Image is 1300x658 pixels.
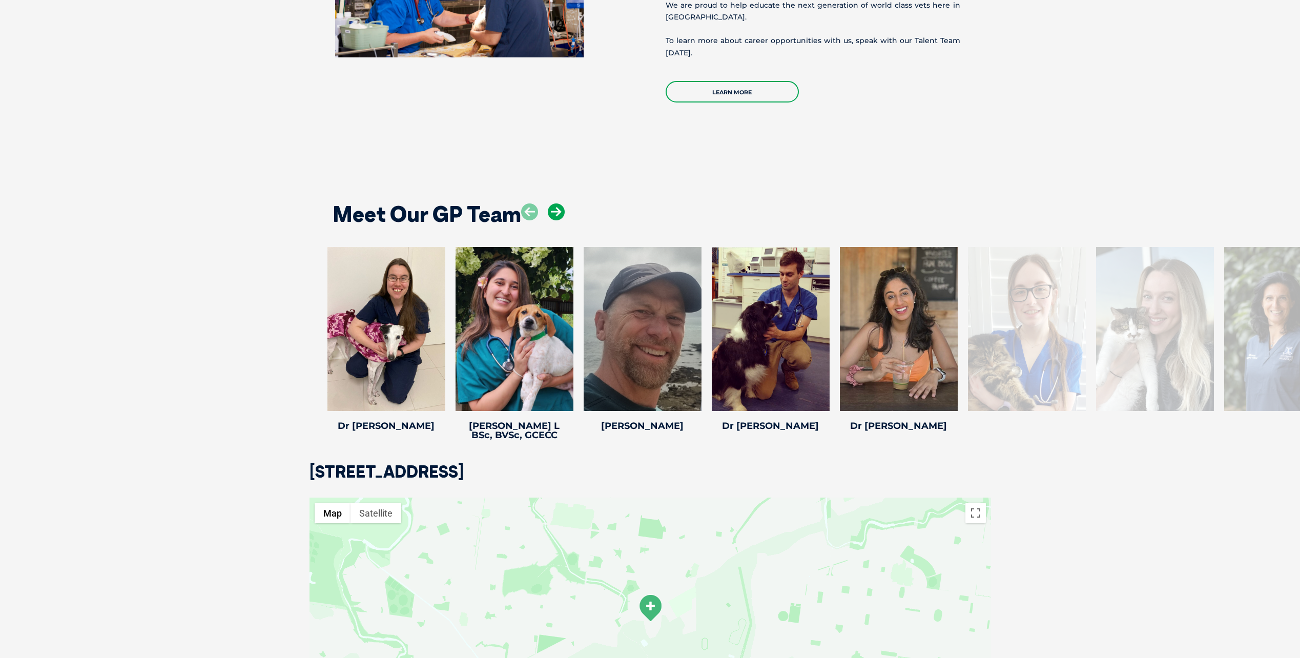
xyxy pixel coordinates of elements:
[584,421,701,430] h4: [PERSON_NAME]
[315,503,350,523] button: Show street map
[333,203,521,225] h2: Meet Our GP Team
[327,421,445,430] h4: Dr [PERSON_NAME]
[965,503,986,523] button: Toggle fullscreen view
[666,35,960,58] p: To learn more about career opportunities with us, speak with our Talent Team [DATE].
[840,421,958,430] h4: Dr [PERSON_NAME]
[456,421,573,440] h4: [PERSON_NAME] L BSc, BVSc, GCECC
[712,421,830,430] h4: Dr [PERSON_NAME]
[350,503,401,523] button: Show satellite imagery
[666,81,799,102] a: Learn more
